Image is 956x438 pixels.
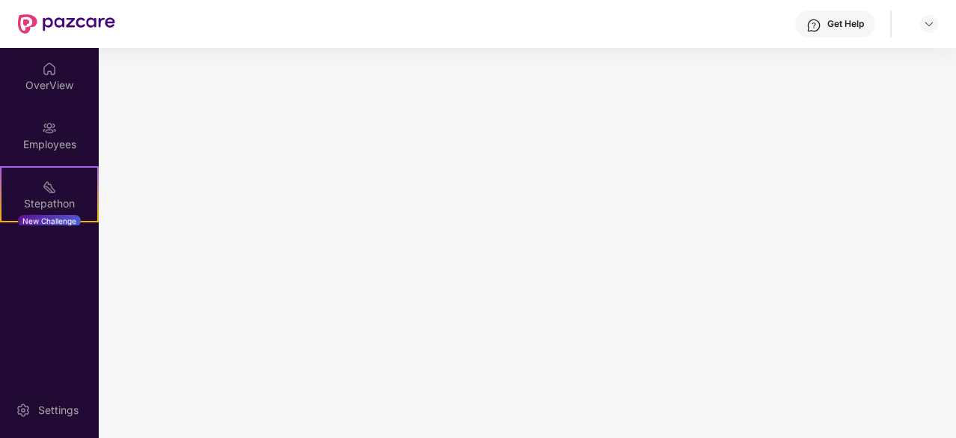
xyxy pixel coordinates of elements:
[18,14,115,34] img: New Pazcare Logo
[827,18,864,30] div: Get Help
[18,215,81,227] div: New Challenge
[42,61,57,76] img: svg+xml;base64,PHN2ZyBpZD0iSG9tZSIgeG1sbnM9Imh0dHA6Ly93d3cudzMub3JnLzIwMDAvc3ZnIiB3aWR0aD0iMjAiIG...
[34,403,83,418] div: Settings
[42,121,57,136] img: svg+xml;base64,PHN2ZyBpZD0iRW1wbG95ZWVzIiB4bWxucz0iaHR0cDovL3d3dy53My5vcmcvMjAwMC9zdmciIHdpZHRoPS...
[806,18,821,33] img: svg+xml;base64,PHN2ZyBpZD0iSGVscC0zMngzMiIgeG1sbnM9Imh0dHA6Ly93d3cudzMub3JnLzIwMDAvc3ZnIiB3aWR0aD...
[42,180,57,195] img: svg+xml;base64,PHN2ZyB4bWxucz0iaHR0cDovL3d3dy53My5vcmcvMjAwMC9zdmciIHdpZHRoPSIyMSIgaGVpZ2h0PSIyMC...
[16,403,31,418] img: svg+xml;base64,PHN2ZyBpZD0iU2V0dGluZy0yMHgyMCIgeG1sbnM9Imh0dHA6Ly93d3cudzMub3JnLzIwMDAvc3ZnIiB3aW...
[923,18,935,30] img: svg+xml;base64,PHN2ZyBpZD0iRHJvcGRvd24tMzJ4MzIiIHhtbG5zPSJodHRwOi8vd3d3LnczLm9yZy8yMDAwL3N2ZyIgd2...
[1,196,97,211] div: Stepathon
